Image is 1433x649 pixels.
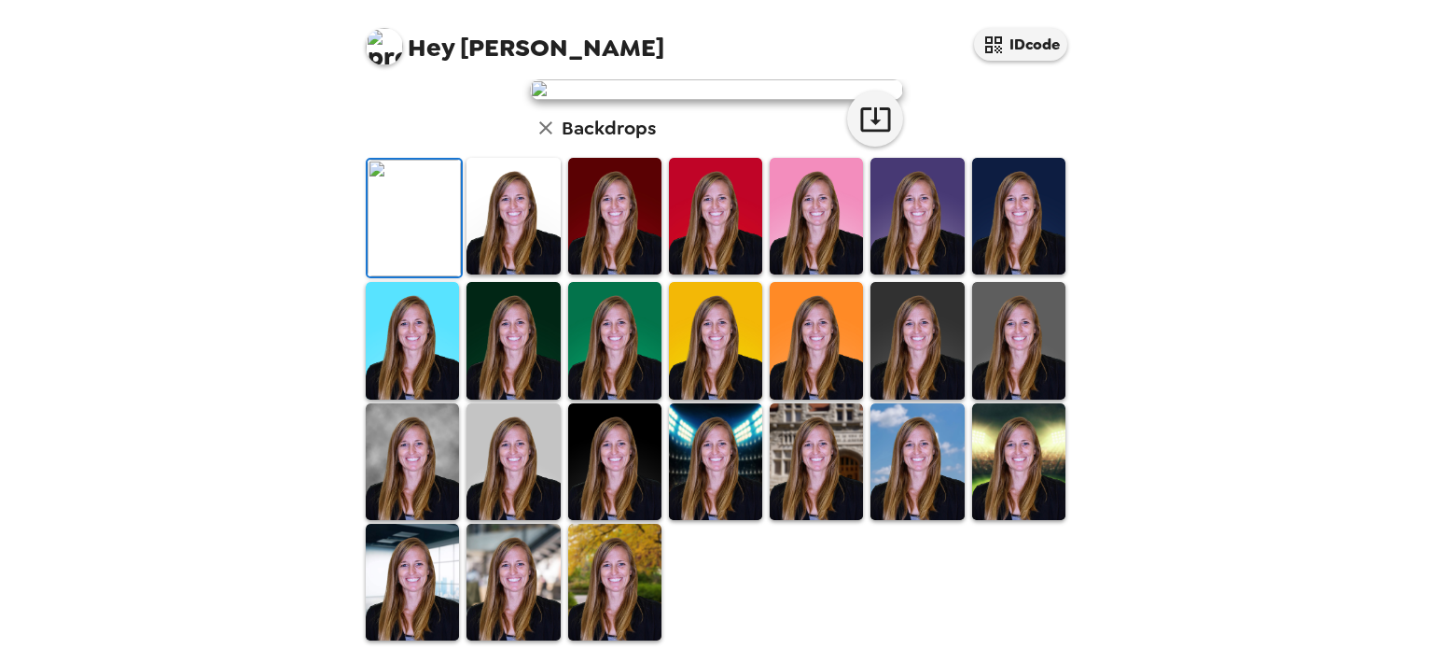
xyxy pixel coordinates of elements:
[368,160,461,276] img: Original
[366,28,403,65] img: profile pic
[562,113,656,143] h6: Backdrops
[974,28,1067,61] button: IDcode
[408,31,454,64] span: Hey
[366,19,664,61] span: [PERSON_NAME]
[530,79,903,100] img: user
